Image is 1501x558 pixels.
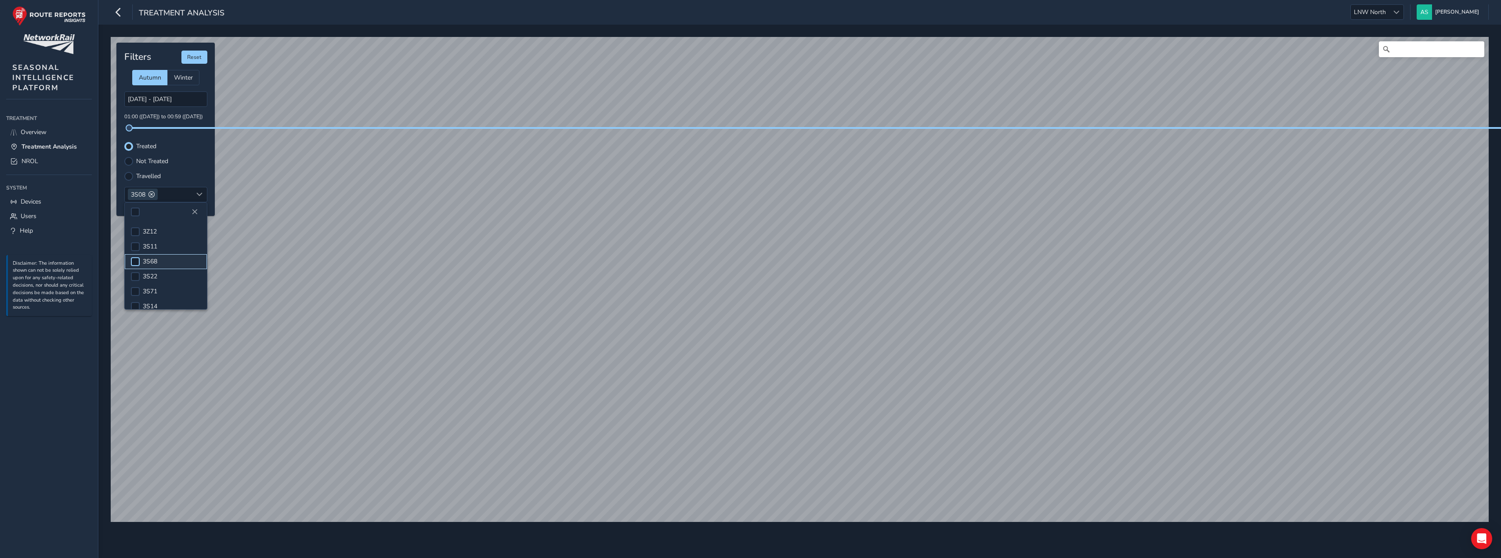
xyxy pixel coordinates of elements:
[174,73,193,82] span: Winter
[167,70,199,85] div: Winter
[143,257,157,266] span: 3S68
[12,62,74,93] span: SEASONAL INTELLIGENCE PLATFORM
[143,287,157,295] span: 3S71
[1417,4,1432,20] img: diamond-layout
[1417,4,1482,20] button: [PERSON_NAME]
[23,34,75,54] img: customer logo
[143,302,157,310] span: 3S14
[6,139,92,154] a: Treatment Analysis
[6,223,92,238] a: Help
[136,158,168,164] label: Not Treated
[6,154,92,168] a: NROL
[6,194,92,209] a: Devices
[1435,4,1479,20] span: [PERSON_NAME]
[13,260,87,312] p: Disclaimer: The information shown can not be solely relied upon for any safety-related decisions,...
[1351,5,1389,19] span: LNW North
[131,190,145,199] span: 3S08
[21,197,41,206] span: Devices
[139,73,161,82] span: Autumn
[136,143,156,150] label: Treated
[124,113,207,121] p: 01:00 ([DATE]) to 00:59 ([DATE])
[6,209,92,223] a: Users
[6,125,92,139] a: Overview
[1379,41,1484,57] input: Search
[6,181,92,194] div: System
[136,173,161,179] label: Travelled
[1471,528,1492,549] div: Open Intercom Messenger
[20,226,33,235] span: Help
[143,242,157,251] span: 3S11
[181,51,207,64] button: Reset
[124,51,151,62] h4: Filters
[21,212,36,220] span: Users
[139,7,224,20] span: Treatment Analysis
[111,37,1489,529] canvas: Map
[12,6,86,26] img: rr logo
[21,128,47,136] span: Overview
[143,227,157,236] span: 3Z12
[132,70,167,85] div: Autumn
[22,142,77,151] span: Treatment Analysis
[22,157,38,165] span: NROL
[143,272,157,281] span: 3S22
[188,206,201,218] button: Close
[6,112,92,125] div: Treatment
